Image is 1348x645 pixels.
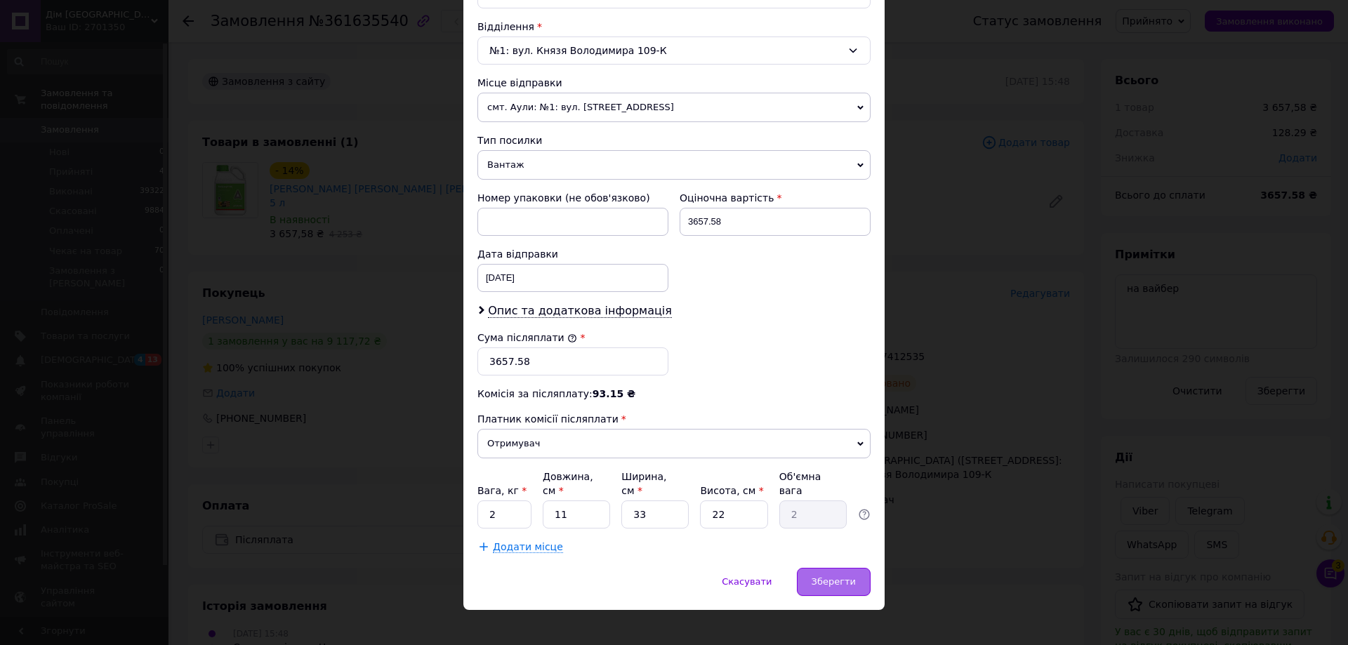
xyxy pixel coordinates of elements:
span: Отримувач [477,429,871,458]
div: Дата відправки [477,247,668,261]
label: Вага, кг [477,485,527,496]
div: Об'ємна вага [779,470,847,498]
label: Ширина, см [621,471,666,496]
span: 93.15 ₴ [593,388,635,399]
span: Скасувати [722,576,772,587]
span: Платник комісії післяплати [477,413,619,425]
label: Довжина, см [543,471,593,496]
span: Зберегти [812,576,856,587]
div: Оціночна вартість [680,191,871,205]
span: Тип посилки [477,135,542,146]
span: Додати місце [493,541,563,553]
div: №1: вул. Князя Володимира 109-К [477,36,871,65]
span: Вантаж [477,150,871,180]
div: Номер упаковки (не обов'язково) [477,191,668,205]
span: Опис та додаткова інформація [488,304,672,318]
label: Висота, см [700,485,763,496]
label: Сума післяплати [477,332,577,343]
div: Комісія за післяплату: [477,387,871,401]
div: Відділення [477,20,871,34]
span: Місце відправки [477,77,562,88]
span: смт. Аули: №1: вул. [STREET_ADDRESS] [477,93,871,122]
